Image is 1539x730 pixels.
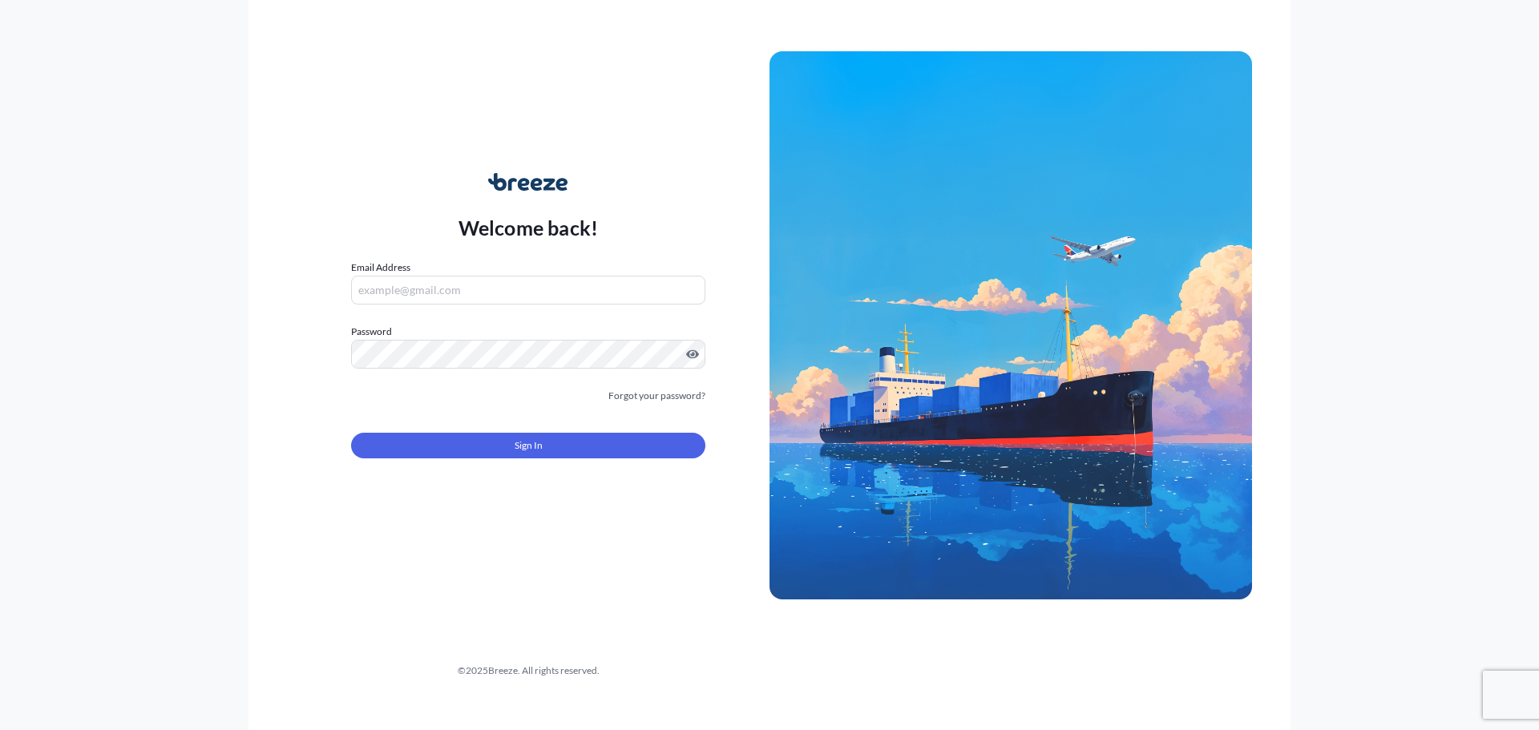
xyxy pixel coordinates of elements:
button: Sign In [351,433,705,458]
label: Email Address [351,260,410,276]
div: © 2025 Breeze. All rights reserved. [287,663,769,679]
a: Forgot your password? [608,388,705,404]
button: Show password [686,348,699,361]
img: Ship illustration [769,51,1252,599]
p: Welcome back! [458,215,599,240]
label: Password [351,324,705,340]
input: example@gmail.com [351,276,705,305]
span: Sign In [515,438,543,454]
